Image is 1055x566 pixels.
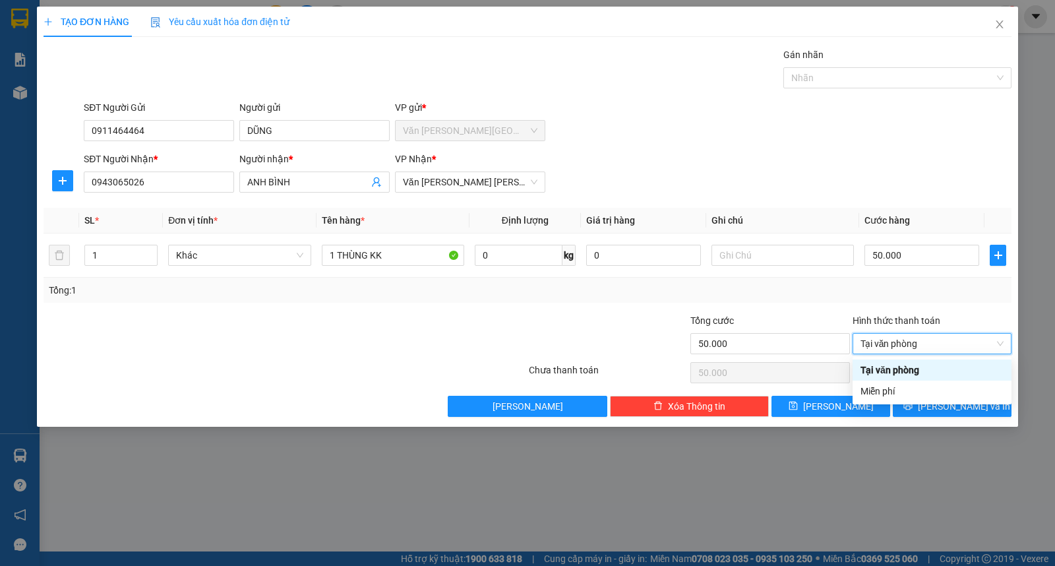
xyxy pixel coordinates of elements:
button: plus [990,245,1006,266]
span: Tổng cước [690,315,734,326]
span: Định lượng [502,215,549,226]
span: Tên hàng [322,215,365,226]
span: plus [53,175,73,186]
div: VP gửi [395,100,545,115]
span: Xóa Thông tin [668,399,725,414]
div: SĐT Người Nhận [84,152,234,166]
span: plus [990,250,1006,261]
span: environment [76,32,86,42]
span: save [789,401,798,412]
div: Người nhận [239,152,390,166]
span: [PERSON_NAME] [493,399,563,414]
label: Hình thức thanh toán [853,315,940,326]
button: [PERSON_NAME] [448,396,607,417]
span: phone [6,98,16,108]
span: [PERSON_NAME] [803,399,874,414]
span: printer [903,401,913,412]
input: Ghi Chú [711,245,854,266]
span: Tại văn phòng [860,334,1004,354]
span: user-add [371,177,382,187]
span: Giá trị hàng [586,215,635,226]
span: delete [653,401,663,412]
label: Gán nhãn [783,49,824,60]
span: plus [44,17,53,26]
span: Cước hàng [864,215,910,226]
span: Khác [176,245,303,265]
div: Chưa thanh toán [527,363,689,386]
img: icon [150,17,161,28]
button: delete [49,245,70,266]
span: Văn phòng Kiên Giang [403,121,537,141]
b: [PERSON_NAME] [76,9,187,25]
input: 0 [586,245,701,266]
li: E11, Đường số 8, [PERSON_NAME] cư Nông [GEOGRAPHIC_DATA], Kv.[PERSON_NAME], [PERSON_NAME][GEOGRAP... [6,29,251,96]
div: Tổng: 1 [49,283,408,298]
span: TẠO ĐƠN HÀNG [44,16,129,27]
div: Người gửi [239,100,390,115]
span: VP Nhận [395,154,432,164]
img: logo.jpg [6,6,72,72]
li: 1900 8181 [6,95,251,111]
button: save[PERSON_NAME] [771,396,890,417]
span: Yêu cầu xuất hóa đơn điện tử [150,16,289,27]
input: VD: Bàn, Ghế [322,245,464,266]
span: close [994,19,1005,30]
button: printer[PERSON_NAME] và In [893,396,1011,417]
div: SĐT Người Gửi [84,100,234,115]
th: Ghi chú [706,208,859,234]
button: plus [52,170,73,191]
span: [PERSON_NAME] và In [918,399,1010,414]
span: Đơn vị tính [168,215,218,226]
button: deleteXóa Thông tin [610,396,769,417]
span: kg [562,245,576,266]
button: Close [981,7,1018,44]
span: Văn phòng Vũ Linh [403,172,537,192]
span: SL [84,215,95,226]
